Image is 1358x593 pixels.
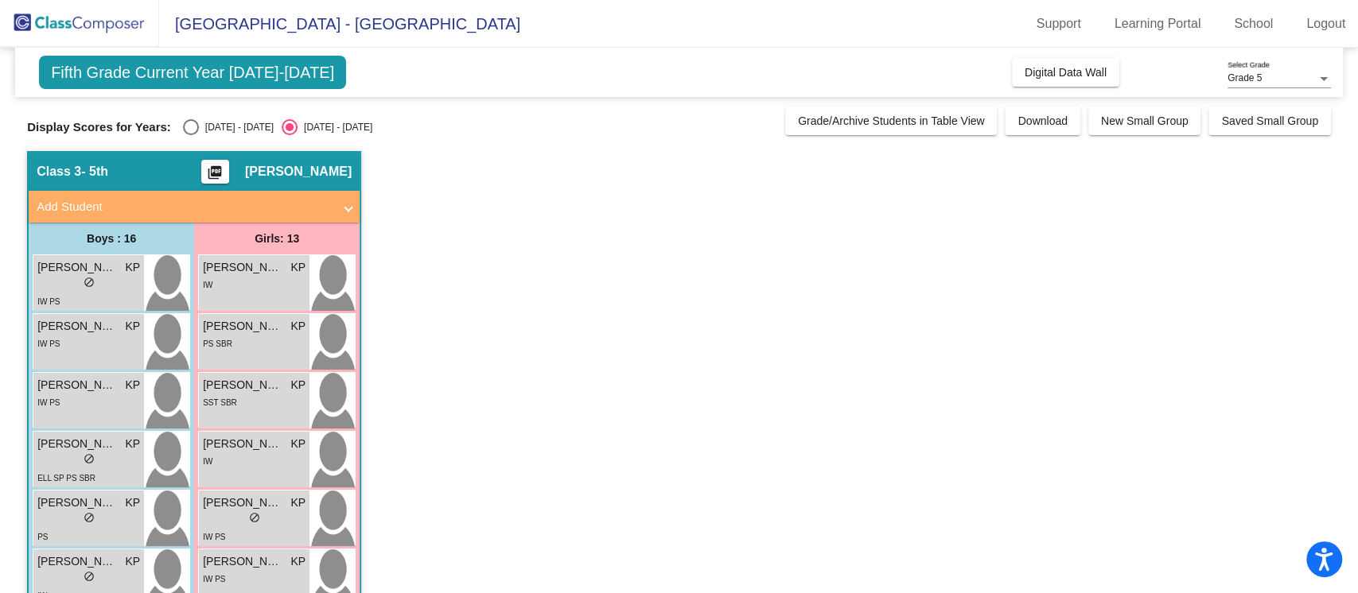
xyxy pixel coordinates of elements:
[203,533,225,541] span: IW PS
[205,165,224,187] mat-icon: picture_as_pdf
[199,120,274,134] div: [DATE] - [DATE]
[798,114,985,127] span: Grade/Archive Students in Table View
[81,164,108,180] span: - 5th
[194,223,360,254] div: Girls: 13
[290,436,305,452] span: KP
[1024,11,1094,37] a: Support
[39,56,346,89] span: Fifth Grade Current Year [DATE]-[DATE]
[37,259,117,276] span: [PERSON_NAME]
[785,107,998,135] button: Grade/Archive Students in Table View
[37,377,117,393] span: [PERSON_NAME]
[37,339,60,348] span: IW PS
[298,120,372,134] div: [DATE] - [DATE]
[84,571,95,582] span: do_not_disturb_alt
[37,398,60,407] span: IW PS
[37,436,117,452] span: [PERSON_NAME]
[37,318,117,335] span: [PERSON_NAME]
[125,553,140,570] span: KP
[1102,11,1214,37] a: Learning Portal
[183,119,372,135] mat-radio-group: Select an option
[203,259,282,276] span: [PERSON_NAME]
[1012,58,1119,87] button: Digital Data Wall
[203,398,237,407] span: SST SBR
[1018,114,1067,127] span: Download
[290,553,305,570] span: KP
[37,474,95,483] span: ELL SP PS SBR
[84,277,95,288] span: do_not_disturb_alt
[290,259,305,276] span: KP
[29,191,360,223] mat-expansion-panel-header: Add Student
[1088,107,1201,135] button: New Small Group
[125,494,140,511] span: KP
[125,436,140,452] span: KP
[290,377,305,393] span: KP
[1101,114,1189,127] span: New Small Group
[84,453,95,464] span: do_not_disturb_alt
[1228,72,1262,83] span: Grade 5
[290,318,305,335] span: KP
[29,223,194,254] div: Boys : 16
[125,318,140,335] span: KP
[203,457,212,466] span: IW
[1208,107,1330,135] button: Saved Small Group
[203,575,225,583] span: IW PS
[37,297,60,306] span: IW PS
[37,164,81,180] span: Class 3
[37,494,117,511] span: [PERSON_NAME]
[37,553,117,570] span: [PERSON_NAME]
[84,512,95,523] span: do_not_disturb_alt
[203,281,212,289] span: IW
[125,259,140,276] span: KP
[1221,11,1286,37] a: School
[159,11,520,37] span: [GEOGRAPHIC_DATA] - [GEOGRAPHIC_DATA]
[245,164,352,180] span: [PERSON_NAME]
[125,377,140,393] span: KP
[201,160,229,184] button: Print Students Details
[1221,114,1317,127] span: Saved Small Group
[27,120,171,134] span: Display Scores for Years:
[1005,107,1080,135] button: Download
[203,553,282,570] span: [PERSON_NAME]
[203,318,282,335] span: [PERSON_NAME]
[290,494,305,511] span: KP
[1025,66,1107,79] span: Digital Data Wall
[37,533,48,541] span: PS
[1294,11,1358,37] a: Logout
[203,436,282,452] span: [PERSON_NAME]
[37,198,333,216] mat-panel-title: Add Student
[203,377,282,393] span: [PERSON_NAME]
[203,339,232,348] span: PS SBR
[249,512,260,523] span: do_not_disturb_alt
[203,494,282,511] span: [PERSON_NAME]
